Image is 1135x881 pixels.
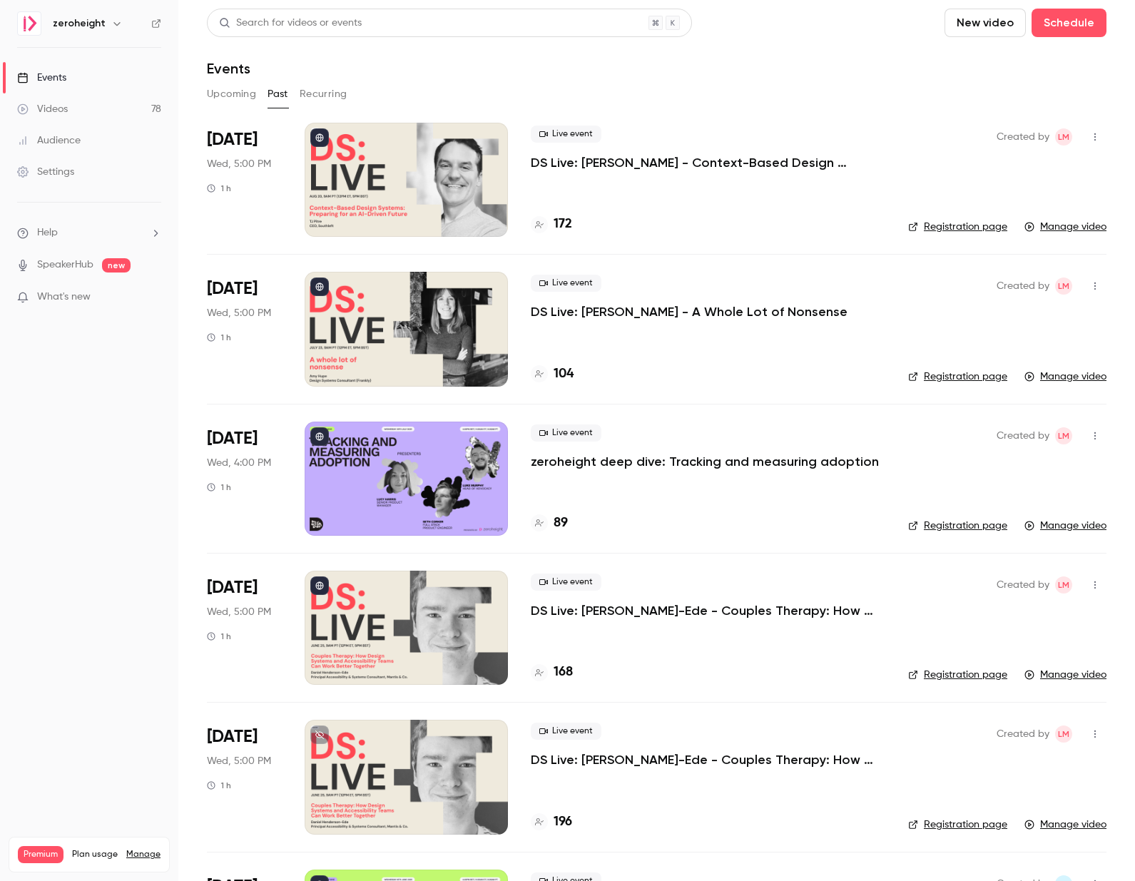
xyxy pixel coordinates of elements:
[37,258,93,273] a: SpeakerHub
[1024,818,1106,832] a: Manage video
[531,275,601,292] span: Live event
[207,427,258,450] span: [DATE]
[17,71,66,85] div: Events
[1055,128,1072,146] span: Luke Murphy
[207,780,231,791] div: 1 h
[1058,427,1069,444] span: LM
[1055,576,1072,594] span: Luke Murphy
[1024,370,1106,384] a: Manage video
[207,60,250,77] h1: Events
[1058,725,1069,743] span: LM
[1032,9,1106,37] button: Schedule
[554,813,572,832] h4: 196
[1058,576,1069,594] span: LM
[207,157,271,171] span: Wed, 5:00 PM
[1058,277,1069,295] span: LM
[908,519,1007,533] a: Registration page
[207,277,258,300] span: [DATE]
[531,723,601,740] span: Live event
[207,332,231,343] div: 1 h
[207,272,282,386] div: Aug 6 Wed, 5:00 PM (Europe/London)
[37,225,58,240] span: Help
[207,83,256,106] button: Upcoming
[531,126,601,143] span: Live event
[1024,668,1106,682] a: Manage video
[207,576,258,599] span: [DATE]
[17,133,81,148] div: Audience
[219,16,362,31] div: Search for videos or events
[207,631,231,642] div: 1 h
[531,303,848,320] a: DS Live: [PERSON_NAME] - A Whole Lot of Nonsense
[207,306,271,320] span: Wed, 5:00 PM
[207,422,282,536] div: Jul 30 Wed, 4:00 PM (Europe/London)
[531,215,572,234] a: 172
[554,365,574,384] h4: 104
[997,427,1049,444] span: Created by
[531,602,885,619] a: DS Live: [PERSON_NAME]-Ede - Couples Therapy: How Design Systems and Accessibility Teams Can Work...
[17,165,74,179] div: Settings
[531,365,574,384] a: 104
[17,102,68,116] div: Videos
[1055,277,1072,295] span: Luke Murphy
[300,83,347,106] button: Recurring
[72,849,118,860] span: Plan usage
[207,725,258,748] span: [DATE]
[102,258,131,273] span: new
[17,225,161,240] li: help-dropdown-opener
[531,574,601,591] span: Live event
[207,571,282,685] div: Jul 2 Wed, 5:00 PM (Europe/London)
[531,424,601,442] span: Live event
[554,514,568,533] h4: 89
[1058,128,1069,146] span: LM
[531,663,573,682] a: 168
[18,12,41,35] img: zeroheight
[1024,519,1106,533] a: Manage video
[207,482,231,493] div: 1 h
[997,725,1049,743] span: Created by
[945,9,1026,37] button: New video
[554,663,573,682] h4: 168
[908,668,1007,682] a: Registration page
[531,751,885,768] a: DS Live: [PERSON_NAME]-Ede - Couples Therapy: How Design Systems and Accessibility Teams Can Work...
[908,370,1007,384] a: Registration page
[207,605,271,619] span: Wed, 5:00 PM
[908,818,1007,832] a: Registration page
[268,83,288,106] button: Past
[531,453,879,470] a: zeroheight deep dive: Tracking and measuring adoption
[207,720,282,834] div: Jun 25 Wed, 5:00 PM (Europe/London)
[997,128,1049,146] span: Created by
[207,183,231,194] div: 1 h
[1024,220,1106,234] a: Manage video
[997,277,1049,295] span: Created by
[908,220,1007,234] a: Registration page
[531,154,885,171] a: DS Live: [PERSON_NAME] - Context-Based Design Systems: Preparing for an AI-Driven Future
[126,849,161,860] a: Manage
[207,128,258,151] span: [DATE]
[531,813,572,832] a: 196
[997,576,1049,594] span: Created by
[1055,427,1072,444] span: Luke Murphy
[207,123,282,237] div: Aug 20 Wed, 5:00 PM (Europe/London)
[207,456,271,470] span: Wed, 4:00 PM
[554,215,572,234] h4: 172
[18,846,63,863] span: Premium
[531,514,568,533] a: 89
[1055,725,1072,743] span: Luke Murphy
[37,290,91,305] span: What's new
[53,16,106,31] h6: zeroheight
[207,754,271,768] span: Wed, 5:00 PM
